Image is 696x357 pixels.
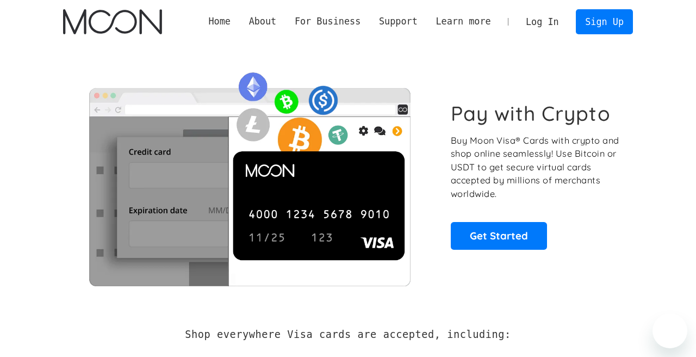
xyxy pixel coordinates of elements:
[451,134,621,201] p: Buy Moon Visa® Cards with crypto and shop online seamlessly! Use Bitcoin or USDT to get secure vi...
[517,10,568,34] a: Log In
[436,15,490,28] div: Learn more
[451,222,547,249] a: Get Started
[249,15,277,28] div: About
[427,15,500,28] div: Learn more
[370,15,426,28] div: Support
[652,313,687,348] iframe: Button to launch messaging window
[185,329,511,341] h2: Shop everywhere Visa cards are accepted, including:
[576,9,632,34] a: Sign Up
[285,15,370,28] div: For Business
[200,15,240,28] a: Home
[295,15,361,28] div: For Business
[451,101,611,126] h1: Pay with Crypto
[63,65,436,286] img: Moon Cards let you spend your crypto anywhere Visa is accepted.
[63,9,161,34] img: Moon Logo
[240,15,285,28] div: About
[379,15,418,28] div: Support
[63,9,161,34] a: home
